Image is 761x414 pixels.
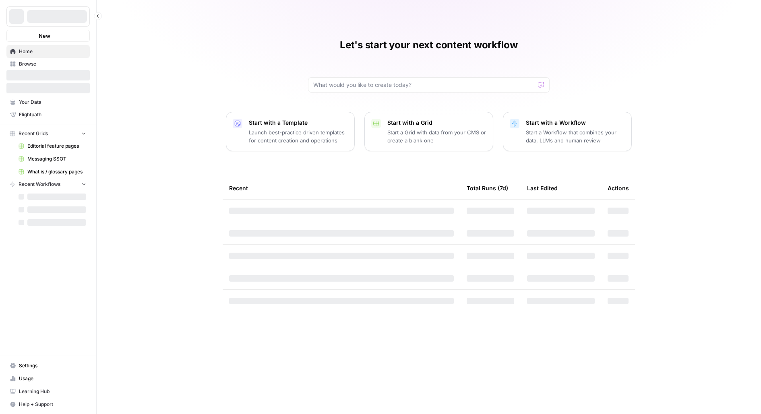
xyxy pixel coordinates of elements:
span: New [39,32,50,40]
span: Messaging SSOT [27,155,86,163]
p: Start with a Workflow [526,119,625,127]
span: Help + Support [19,401,86,408]
h1: Let's start your next content workflow [340,39,518,51]
a: Settings [6,359,90,372]
a: What is / glossary pages [15,165,90,178]
span: Flightpath [19,111,86,118]
button: Recent Workflows [6,178,90,190]
p: Start with a Template [249,119,348,127]
a: Learning Hub [6,385,90,398]
input: What would you like to create today? [313,81,535,89]
span: What is / glossary pages [27,168,86,175]
div: Recent [229,177,454,199]
span: Recent Grids [19,130,48,137]
a: Editorial feature pages [15,140,90,152]
button: New [6,30,90,42]
button: Recent Grids [6,128,90,140]
p: Start with a Grid [387,119,486,127]
p: Start a Workflow that combines your data, LLMs and human review [526,128,625,144]
a: Flightpath [6,108,90,121]
button: Start with a WorkflowStart a Workflow that combines your data, LLMs and human review [503,112,632,151]
span: Browse [19,60,86,68]
a: Usage [6,372,90,385]
a: Your Data [6,96,90,109]
p: Start a Grid with data from your CMS or create a blank one [387,128,486,144]
button: Start with a TemplateLaunch best-practice driven templates for content creation and operations [226,112,355,151]
div: Total Runs (7d) [467,177,508,199]
a: Home [6,45,90,58]
span: Editorial feature pages [27,142,86,150]
button: Help + Support [6,398,90,411]
button: Start with a GridStart a Grid with data from your CMS or create a blank one [364,112,493,151]
p: Launch best-practice driven templates for content creation and operations [249,128,348,144]
span: Your Data [19,99,86,106]
a: Browse [6,58,90,70]
span: Learning Hub [19,388,86,395]
span: Home [19,48,86,55]
span: Settings [19,362,86,369]
div: Actions [608,177,629,199]
span: Usage [19,375,86,382]
div: Last Edited [527,177,558,199]
span: Recent Workflows [19,181,60,188]
a: Messaging SSOT [15,152,90,165]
